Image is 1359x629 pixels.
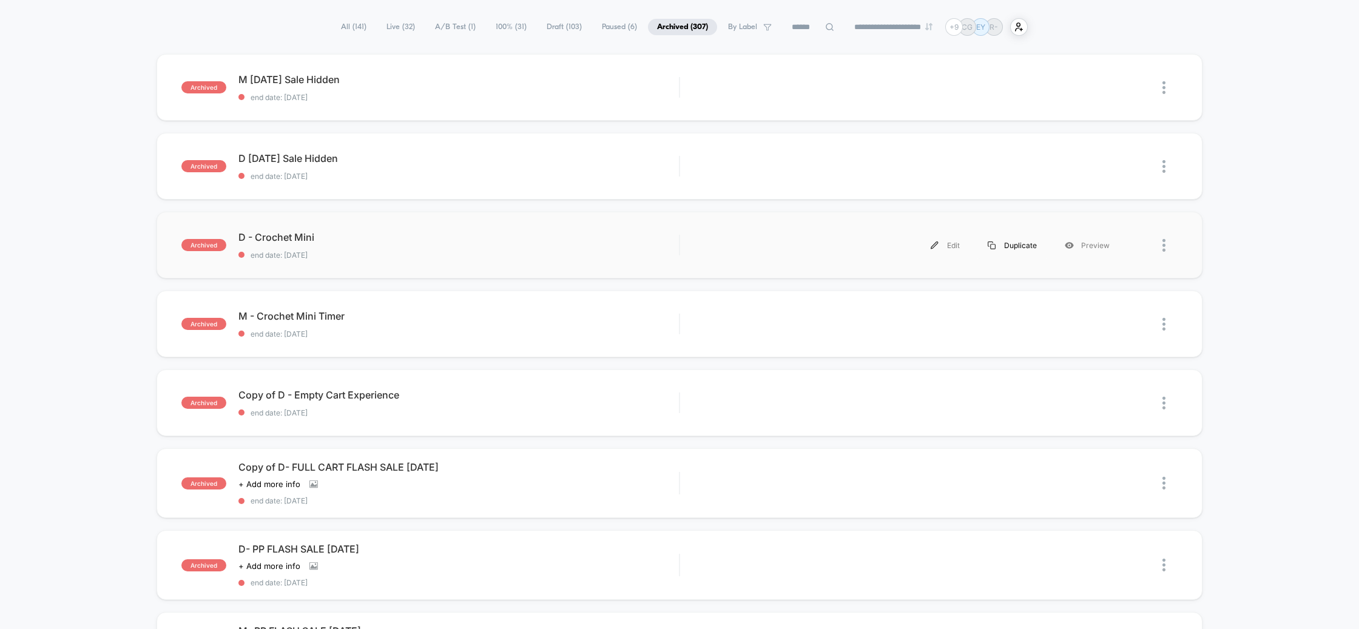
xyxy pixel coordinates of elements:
[238,172,679,181] span: end date: [DATE]
[487,19,536,35] span: 100% ( 31 )
[238,93,679,102] span: end date: [DATE]
[1162,318,1165,331] img: close
[1162,81,1165,94] img: close
[728,22,757,32] span: By Label
[1162,397,1165,409] img: close
[962,22,973,32] p: CG
[538,19,591,35] span: Draft ( 103 )
[1162,559,1165,571] img: close
[990,22,998,32] p: R-
[181,160,226,172] span: archived
[238,461,679,473] span: Copy of D- FULL CART FLASH SALE [DATE]
[238,543,679,555] span: D- PP FLASH SALE [DATE]
[1162,239,1165,252] img: close
[181,477,226,489] span: archived
[238,479,300,489] span: + Add more info
[238,496,679,505] span: end date: [DATE]
[238,152,679,164] span: D [DATE] Sale Hidden
[988,241,996,249] img: menu
[426,19,485,35] span: A/B Test ( 1 )
[332,19,376,35] span: All ( 141 )
[238,73,679,86] span: M [DATE] Sale Hidden
[181,397,226,409] span: archived
[238,389,679,401] span: Copy of D - Empty Cart Experience
[238,561,300,571] span: + Add more info
[1162,477,1165,489] img: close
[181,239,226,251] span: archived
[917,232,974,259] div: Edit
[238,329,679,338] span: end date: [DATE]
[181,559,226,571] span: archived
[238,408,679,417] span: end date: [DATE]
[976,22,985,32] p: EY
[181,81,226,93] span: archived
[238,310,679,322] span: M - Crochet Mini Timer
[593,19,646,35] span: Paused ( 6 )
[238,231,679,243] span: D - Crochet Mini
[974,232,1051,259] div: Duplicate
[238,578,679,587] span: end date: [DATE]
[931,241,939,249] img: menu
[648,19,717,35] span: Archived ( 307 )
[1051,232,1124,259] div: Preview
[945,18,963,36] div: + 9
[1162,160,1165,173] img: close
[181,318,226,330] span: archived
[377,19,424,35] span: Live ( 32 )
[238,251,679,260] span: end date: [DATE]
[925,23,932,30] img: end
